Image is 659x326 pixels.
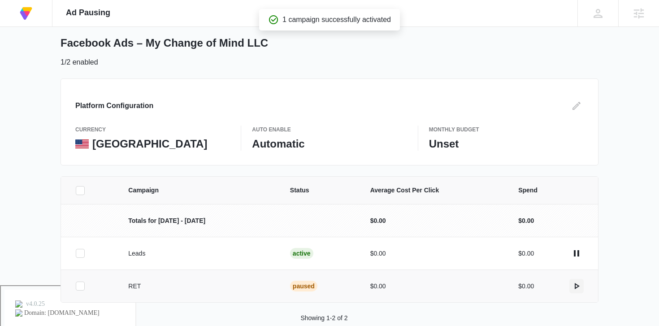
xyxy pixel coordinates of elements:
span: Status [290,186,349,195]
p: Unset [429,137,584,151]
p: $0.00 [518,249,534,258]
div: Active [290,248,313,259]
h3: Platform Configuration [75,100,153,111]
p: Leads [128,249,269,258]
span: Spend [518,186,584,195]
div: Keywords by Traffic [99,53,151,59]
p: 1/2 enabled [61,57,98,68]
img: United States [75,139,89,148]
p: $0.00 [518,282,534,291]
span: Average Cost Per Click [370,186,497,195]
p: Monthly Budget [429,126,584,134]
img: logo_orange.svg [14,14,22,22]
button: actions.pause [569,246,584,261]
p: Showing 1-2 of 2 [300,313,347,323]
div: Domain: [DOMAIN_NAME] [23,23,99,30]
div: Paused [290,281,317,291]
p: RET [128,282,269,291]
p: 1 campaign successfully activated [282,14,391,25]
p: Automatic [252,137,407,151]
span: Campaign [128,186,269,195]
div: v 4.0.25 [25,14,44,22]
p: Totals for [DATE] - [DATE] [128,216,269,226]
h1: Facebook Ads – My Change of Mind LLC [61,36,268,50]
button: Edit [569,99,584,113]
p: currency [75,126,230,134]
span: Ad Pausing [66,8,110,17]
p: $0.00 [370,249,497,258]
img: tab_keywords_by_traffic_grey.svg [89,52,96,59]
img: website_grey.svg [14,23,22,30]
div: Domain Overview [34,53,80,59]
img: Volusion [18,5,34,22]
button: actions.activate [569,279,584,293]
p: $0.00 [370,282,497,291]
p: $0.00 [518,216,534,226]
img: tab_domain_overview_orange.svg [24,52,31,59]
p: [GEOGRAPHIC_DATA] [92,137,207,151]
p: $0.00 [370,216,497,226]
p: Auto Enable [252,126,407,134]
